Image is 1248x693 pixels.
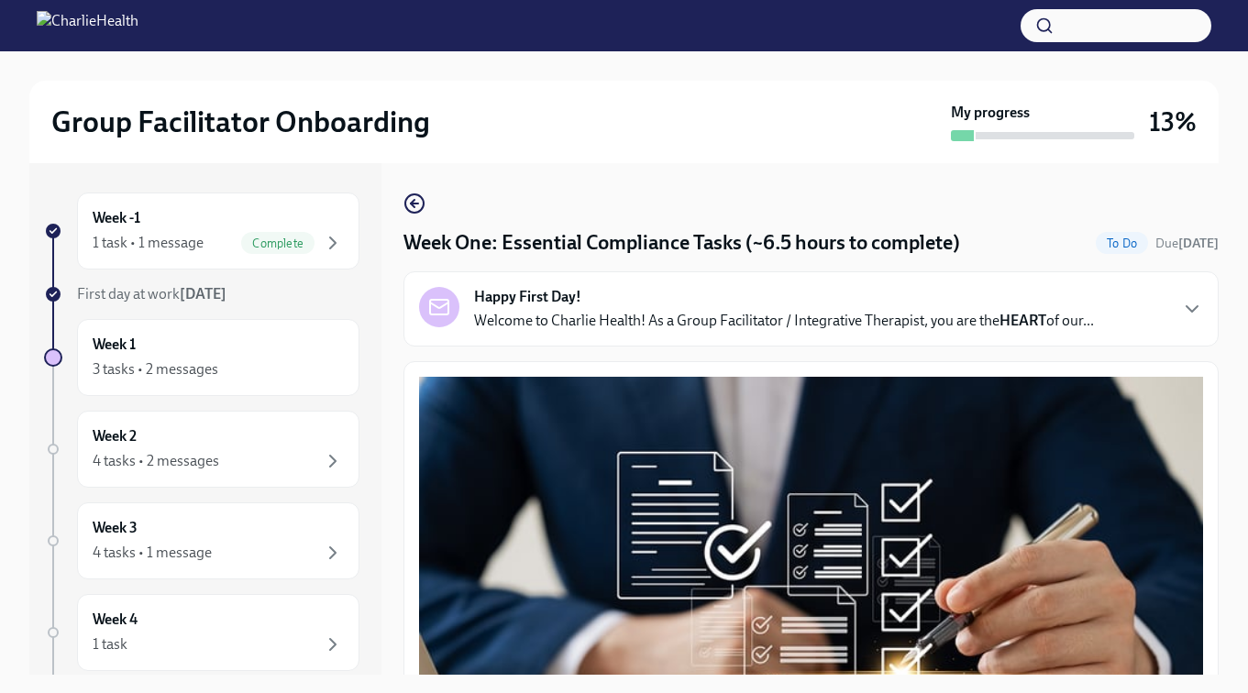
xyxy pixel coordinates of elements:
h6: Week 3 [93,518,138,538]
div: 1 task • 1 message [93,233,204,253]
h3: 13% [1149,105,1197,138]
a: First day at work[DATE] [44,284,359,304]
span: First day at work [77,285,226,302]
strong: [DATE] [1178,236,1219,251]
div: 3 tasks • 2 messages [93,359,218,379]
h6: Week 1 [93,335,136,355]
span: Complete [241,236,315,250]
h4: Week One: Essential Compliance Tasks (~6.5 hours to complete) [403,229,960,257]
strong: Happy First Day! [474,287,581,307]
h6: Week -1 [93,208,140,228]
a: Week 41 task [44,594,359,671]
span: To Do [1096,236,1148,250]
strong: [DATE] [180,285,226,302]
img: CharlieHealth [37,11,138,40]
p: Welcome to Charlie Health! As a Group Facilitator / Integrative Therapist, you are the of our... [474,311,1094,331]
a: Week 34 tasks • 1 message [44,502,359,579]
a: Week -11 task • 1 messageComplete [44,192,359,269]
strong: HEART [1000,312,1046,329]
a: Week 24 tasks • 2 messages [44,411,359,488]
h6: Week 2 [93,426,137,446]
a: Week 13 tasks • 2 messages [44,319,359,396]
h6: Week 4 [93,610,138,630]
span: September 22nd, 2025 10:00 [1155,235,1219,252]
h2: Group Facilitator Onboarding [51,104,430,140]
span: Due [1155,236,1219,251]
div: 4 tasks • 1 message [93,543,212,563]
div: 1 task [93,634,127,654]
strong: My progress [951,103,1030,123]
div: 4 tasks • 2 messages [93,451,219,471]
